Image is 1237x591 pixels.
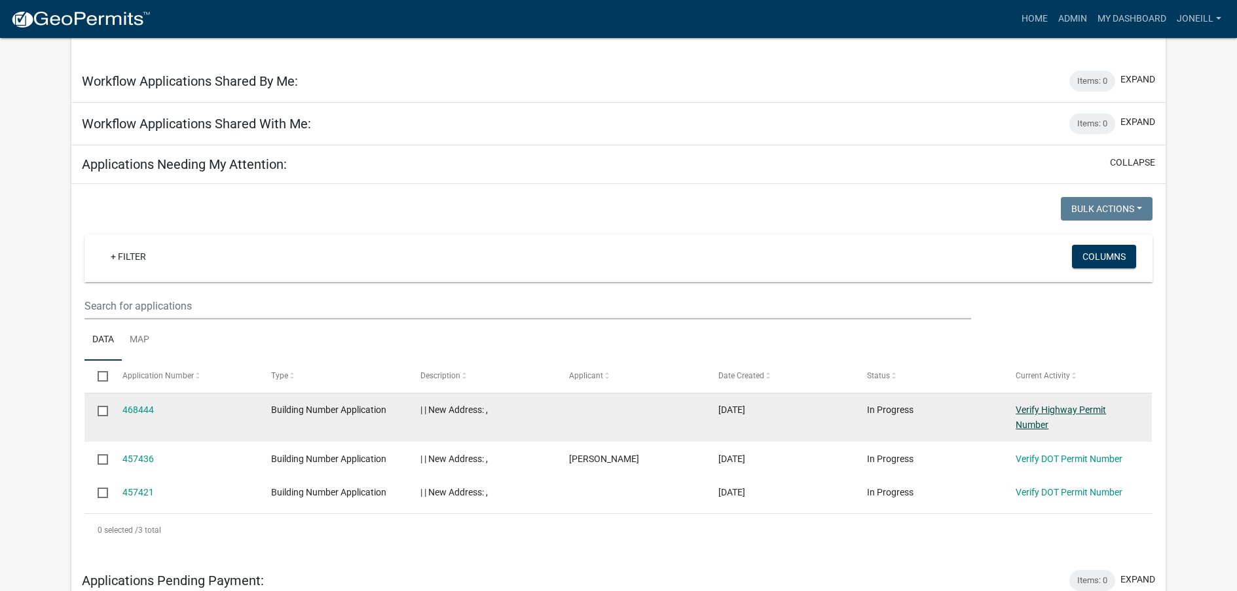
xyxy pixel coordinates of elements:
a: Home [1016,7,1053,31]
span: 07/31/2025 [718,454,745,464]
span: In Progress [867,404,914,415]
span: | | New Address: , [420,404,488,415]
span: Status [867,371,890,380]
button: expand [1120,115,1155,129]
a: Verify DOT Permit Number [1016,487,1122,497]
div: Items: 0 [1069,113,1115,134]
button: expand [1120,573,1155,586]
div: collapse [71,184,1165,560]
a: Admin [1053,7,1092,31]
h5: Workflow Applications Shared By Me: [82,73,298,89]
span: Building Number Application [271,404,386,415]
button: expand [1120,73,1155,86]
span: In Progress [867,487,914,497]
a: 457421 [122,487,154,497]
a: Verify DOT Permit Number [1016,454,1122,464]
div: Items: 0 [1069,71,1115,92]
button: Bulk Actions [1061,197,1153,221]
a: 457436 [122,454,154,464]
h5: Workflow Applications Shared With Me: [82,116,311,132]
span: 07/31/2025 [718,487,745,497]
span: | | New Address: , [420,487,488,497]
span: Current Activity [1016,371,1070,380]
a: + Filter [100,245,157,268]
button: Columns [1072,245,1136,268]
input: Search for applications [84,293,970,319]
span: Description [420,371,460,380]
span: Building Number Application [271,454,386,464]
span: Date Created [718,371,764,380]
datatable-header-cell: Current Activity [1003,361,1152,392]
datatable-header-cell: Application Number [110,361,259,392]
a: Data [84,319,122,361]
button: collapse [1110,156,1155,170]
datatable-header-cell: Applicant [557,361,705,392]
a: Verify Highway Permit Number [1016,404,1106,430]
datatable-header-cell: Type [259,361,407,392]
datatable-header-cell: Date Created [705,361,854,392]
h5: Applications Pending Payment: [82,573,264,588]
span: 08/24/2025 [718,404,745,415]
span: In Progress [867,454,914,464]
datatable-header-cell: Select [84,361,109,392]
datatable-header-cell: Status [855,361,1003,392]
span: | | New Address: , [420,454,488,464]
span: Application Number [122,371,194,380]
datatable-header-cell: Description [408,361,557,392]
span: Applicant [569,371,603,380]
a: 468444 [122,404,154,415]
span: 0 selected / [98,526,138,535]
h5: Applications Needing My Attention: [82,156,287,172]
a: joneill [1172,7,1227,31]
span: Building Number Application [271,487,386,497]
span: Stephen Thomas [569,454,639,464]
div: Items: 0 [1069,570,1115,591]
a: My Dashboard [1092,7,1172,31]
div: 3 total [84,514,1152,546]
span: Type [271,371,288,380]
a: Map [122,319,157,361]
